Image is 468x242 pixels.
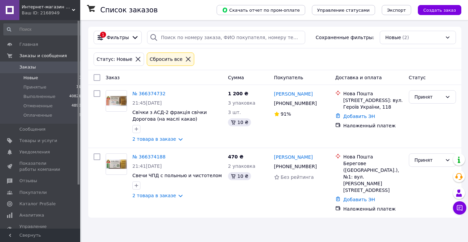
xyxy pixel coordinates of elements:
[100,6,158,14] h1: Список заказов
[385,34,401,41] span: Новые
[132,173,222,178] a: Свечи ЧПД с полынью и чистотелом
[22,4,72,10] span: Интернет-магазин Жива- Аптека
[19,138,57,144] span: Товары и услуги
[106,90,127,112] a: Фото товару
[95,55,134,63] div: Статус: Новые
[19,212,44,218] span: Аналитика
[222,7,300,13] span: Скачать отчет по пром-оплате
[3,23,82,35] input: Поиск
[343,90,403,97] div: Нова Пошта
[273,162,318,171] div: [PHONE_NUMBER]
[132,100,162,106] span: 21:45[DATE]
[23,84,46,90] span: Принятые
[106,153,127,175] a: Фото товару
[19,190,47,196] span: Покупатели
[343,153,403,160] div: Нова Пошта
[228,110,241,115] span: 3 шт.
[23,103,52,109] span: Отмененные
[79,112,81,118] span: 5
[19,201,55,207] span: Каталог ProSale
[228,91,248,96] span: 1 200 ₴
[343,97,403,110] div: [STREET_ADDRESS]: вул. Героїв України, 118
[409,75,426,80] span: Статус
[19,53,67,59] span: Заказы и сообщения
[106,96,127,106] img: Фото товару
[132,193,176,198] a: 2 товара в заказе
[19,149,50,155] span: Уведомления
[335,75,382,80] span: Доставка и оплата
[411,7,461,12] a: Создать заказ
[228,163,255,169] span: 2 упаковка
[281,111,291,117] span: 91%
[106,159,127,169] img: Фото товару
[79,75,81,81] span: 0
[23,112,52,118] span: Оплаченные
[132,110,207,122] a: Свічки з АСД-2 фракція свічки Дорогова (на маслі какао)
[415,93,442,101] div: Принят
[343,122,403,129] div: Наложенный платеж
[19,64,36,70] span: Заказы
[69,94,81,100] span: 40821
[228,118,251,126] div: 10 ₴
[274,91,313,97] a: [PERSON_NAME]
[19,160,62,172] span: Показатели работы компании
[343,206,403,212] div: Наложенный платеж
[22,10,80,16] div: Ваш ID: 2168949
[387,8,406,13] span: Экспорт
[415,156,442,164] div: Принят
[19,41,38,47] span: Главная
[228,172,251,180] div: 10 ₴
[423,8,456,13] span: Создать заказ
[343,114,375,119] a: Добавить ЭН
[281,174,314,180] span: Без рейтинга
[132,136,176,142] a: 2 товара в заказе
[217,5,305,15] button: Скачать отчет по пром-оплате
[23,75,38,81] span: Новые
[132,163,162,169] span: 21:41[DATE]
[317,8,370,13] span: Управление статусами
[72,103,81,109] span: 4898
[228,75,244,80] span: Сумма
[382,5,411,15] button: Экспорт
[147,31,305,44] input: Поиск по номеру заказа, ФИО покупателя, номеру телефона, Email, номеру накладной
[228,154,243,159] span: 470 ₴
[23,94,55,100] span: Выполненные
[418,5,461,15] button: Создать заказ
[453,201,466,215] button: Чат с покупателем
[274,75,304,80] span: Покупатель
[19,224,62,236] span: Управление сайтом
[343,160,403,194] div: Берегове ([GEOGRAPHIC_DATA].), №1: вул. [PERSON_NAME][STREET_ADDRESS]
[19,178,37,184] span: Отзывы
[343,197,375,202] a: Добавить ЭН
[107,34,129,41] span: Фильтры
[132,91,165,96] a: № 366374732
[19,126,45,132] span: Сообщения
[312,5,375,15] button: Управление статусами
[274,154,313,160] a: [PERSON_NAME]
[273,99,318,108] div: [PHONE_NUMBER]
[132,154,165,159] a: № 366374188
[148,55,184,63] div: Сбросить все
[316,34,374,41] span: Сохраненные фильтры:
[402,35,409,40] span: (2)
[228,100,255,106] span: 3 упаковка
[76,84,81,90] span: 11
[106,75,120,80] span: Заказ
